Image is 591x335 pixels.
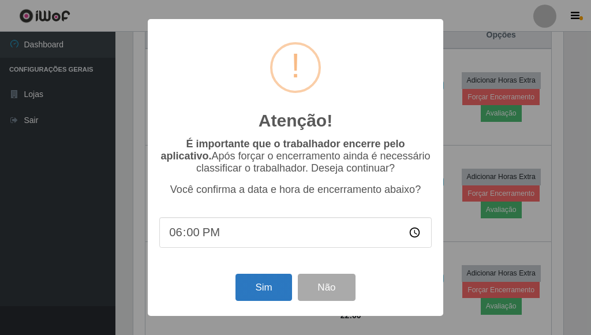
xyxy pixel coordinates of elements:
[235,274,291,301] button: Sim
[159,184,432,196] p: Você confirma a data e hora de encerramento abaixo?
[160,138,405,162] b: É importante que o trabalhador encerre pelo aplicativo.
[159,138,432,174] p: Após forçar o encerramento ainda é necessário classificar o trabalhador. Deseja continuar?
[259,110,332,131] h2: Atenção!
[298,274,355,301] button: Não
